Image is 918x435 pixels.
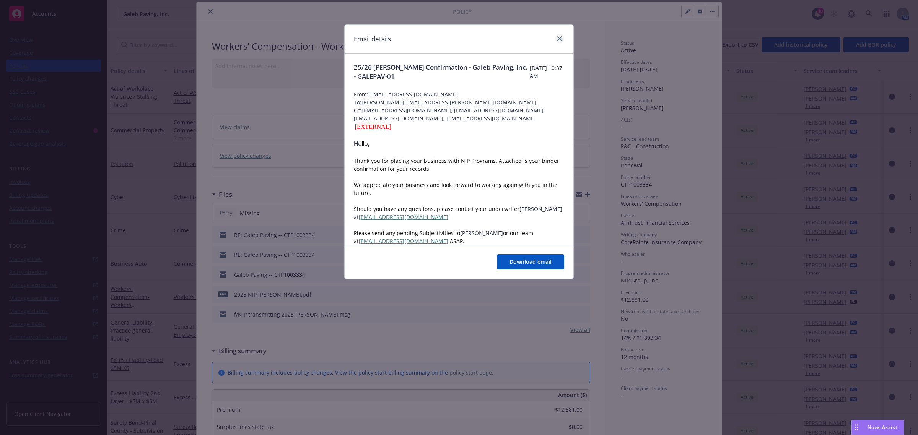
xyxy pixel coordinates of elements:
span: Nova Assist [868,424,898,430]
a: [EMAIL_ADDRESS][DOMAIN_NAME] [359,213,448,221]
p: [PERSON_NAME] at . [354,205,564,221]
a: [EMAIL_ADDRESS][DOMAIN_NAME] [359,237,448,245]
span: ASAP. [450,237,464,245]
span: Download email [509,258,552,265]
p: [PERSON_NAME] [354,229,564,245]
span: Please send any pending Subjectivities to [354,229,460,237]
span: or our team at [354,229,533,245]
button: Nova Assist [851,420,904,435]
span: Should you have any questions, please contact your underwriter [354,205,519,213]
div: Drag to move [852,420,861,435]
button: Download email [497,254,564,269]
